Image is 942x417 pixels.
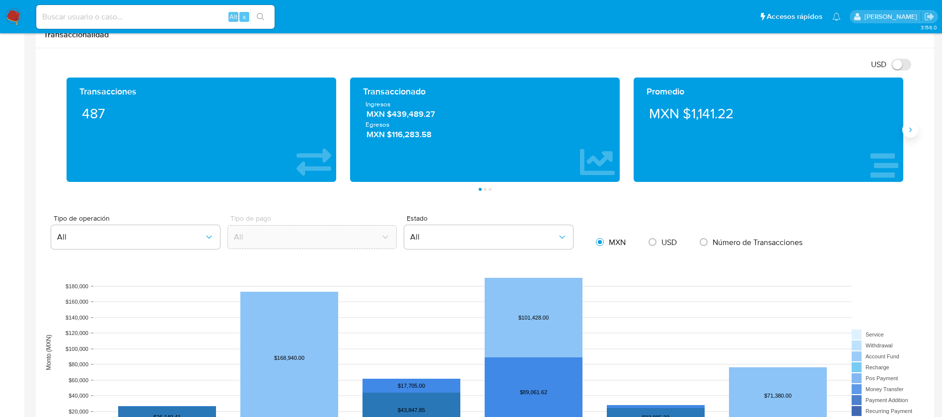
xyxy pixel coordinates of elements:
[36,10,275,23] input: Buscar usuario o caso...
[250,10,271,24] button: search-icon
[832,12,841,21] a: Notificaciones
[921,23,937,31] span: 3.156.0
[924,11,935,22] a: Salir
[865,12,921,21] p: alicia.aldreteperez@mercadolibre.com.mx
[767,11,822,22] span: Accesos rápidos
[229,12,237,21] span: Alt
[243,12,246,21] span: s
[44,30,926,40] h1: Transaccionalidad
